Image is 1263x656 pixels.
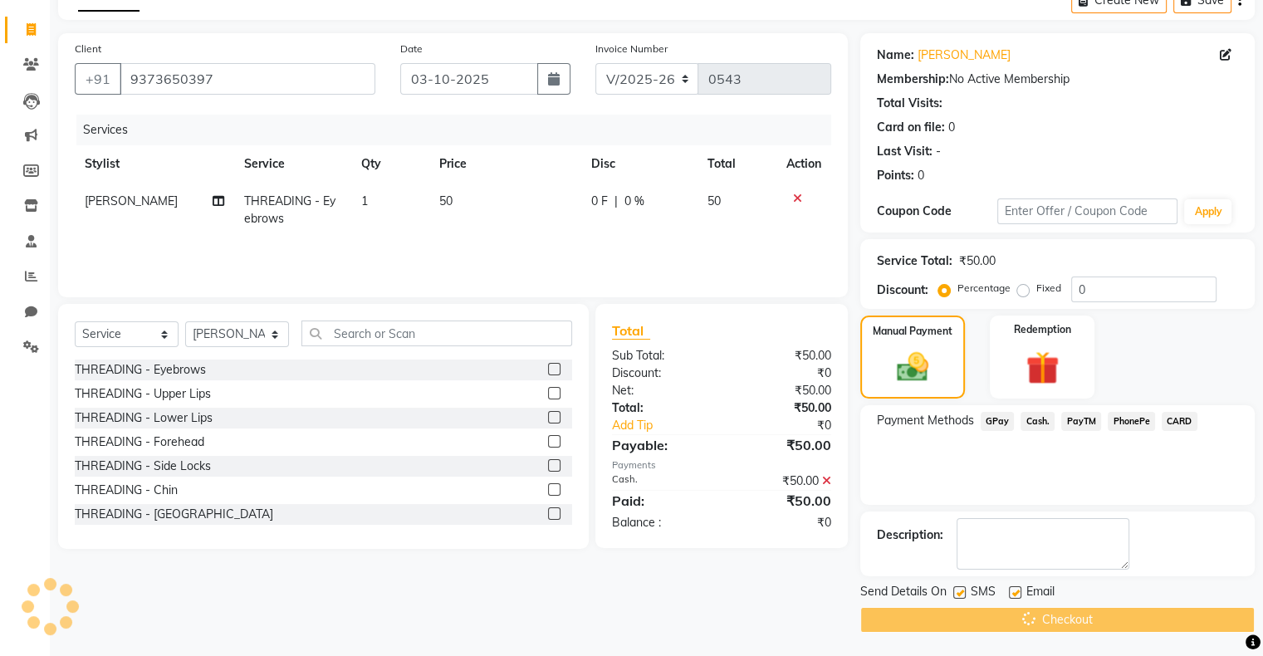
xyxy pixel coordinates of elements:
div: THREADING - Side Locks [75,458,211,475]
div: ₹50.00 [722,347,844,365]
span: GPay [981,412,1015,431]
span: | [614,193,618,210]
span: 0 F [591,193,608,210]
div: - [936,143,941,160]
th: Qty [351,145,429,183]
label: Date [400,42,423,56]
div: Total: [600,399,722,417]
div: THREADING - [GEOGRAPHIC_DATA] [75,506,273,523]
span: Total [612,322,650,340]
input: Search by Name/Mobile/Email/Code [120,63,375,95]
span: CARD [1162,412,1197,431]
span: 1 [361,193,368,208]
div: Payments [612,458,831,472]
label: Percentage [957,281,1011,296]
div: Membership: [877,71,949,88]
div: Payable: [600,435,722,455]
input: Search or Scan [301,321,572,346]
span: Cash. [1021,412,1055,431]
a: [PERSON_NAME] [918,47,1011,64]
div: Coupon Code [877,203,997,220]
div: Points: [877,167,914,184]
div: ₹0 [722,365,844,382]
div: Sub Total: [600,347,722,365]
th: Service [234,145,351,183]
div: Discount: [877,281,928,299]
span: 50 [707,193,721,208]
div: THREADING - Eyebrows [75,361,206,379]
div: ₹0 [742,417,843,434]
div: ₹50.00 [722,472,844,490]
span: Payment Methods [877,412,974,429]
div: Paid: [600,491,722,511]
div: Name: [877,47,914,64]
span: THREADING - Eyebrows [244,193,335,226]
button: +91 [75,63,121,95]
label: Fixed [1036,281,1061,296]
th: Disc [581,145,698,183]
div: Card on file: [877,119,945,136]
div: ₹50.00 [722,382,844,399]
div: ₹0 [722,514,844,531]
div: THREADING - Chin [75,482,178,499]
div: ₹50.00 [722,399,844,417]
th: Total [698,145,776,183]
div: Services [76,115,844,145]
div: Balance : [600,514,722,531]
th: Action [776,145,831,183]
label: Manual Payment [873,324,952,339]
div: No Active Membership [877,71,1238,88]
a: Add Tip [600,417,742,434]
div: Last Visit: [877,143,933,160]
label: Redemption [1014,322,1071,337]
span: SMS [971,583,996,604]
div: Service Total: [877,252,952,270]
span: 50 [439,193,453,208]
div: ₹50.00 [722,435,844,455]
input: Enter Offer / Coupon Code [997,198,1178,224]
div: THREADING - Lower Lips [75,409,213,427]
div: Cash. [600,472,722,490]
th: Stylist [75,145,234,183]
div: 0 [948,119,955,136]
div: ₹50.00 [959,252,996,270]
span: [PERSON_NAME] [85,193,178,208]
span: Send Details On [860,583,947,604]
div: THREADING - Upper Lips [75,385,211,403]
div: 0 [918,167,924,184]
div: Discount: [600,365,722,382]
div: Total Visits: [877,95,942,112]
span: PayTM [1061,412,1101,431]
img: _gift.svg [1016,347,1070,389]
label: Invoice Number [595,42,668,56]
label: Client [75,42,101,56]
span: PhonePe [1108,412,1155,431]
span: Email [1026,583,1055,604]
div: THREADING - Forehead [75,433,204,451]
div: ₹50.00 [722,491,844,511]
th: Price [429,145,581,183]
div: Net: [600,382,722,399]
img: _cash.svg [887,349,938,385]
div: Description: [877,526,943,544]
button: Apply [1184,199,1231,224]
span: 0 % [624,193,644,210]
